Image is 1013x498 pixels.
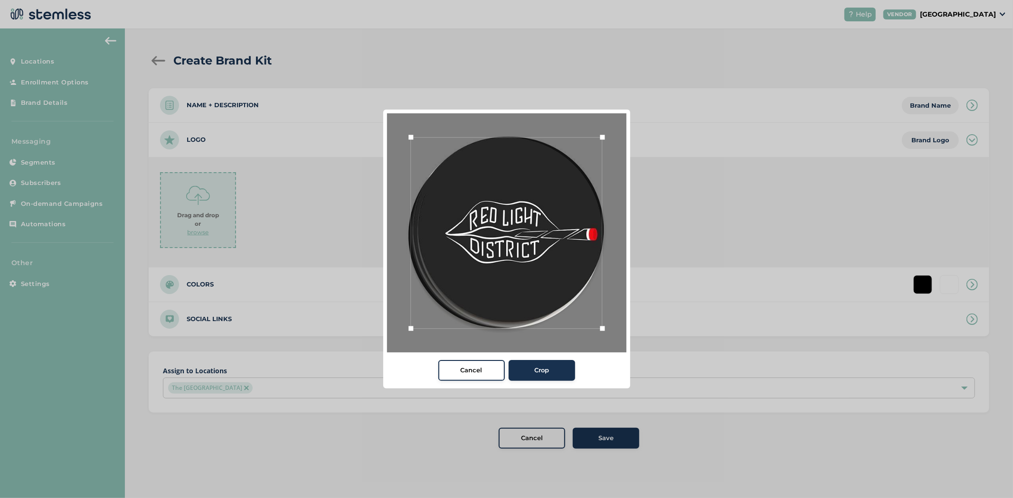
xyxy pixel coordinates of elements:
span: Cancel [461,366,483,375]
iframe: Chat Widget [966,452,1013,498]
button: Crop [509,360,575,381]
span: Crop [534,366,549,375]
button: Cancel [438,360,505,381]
